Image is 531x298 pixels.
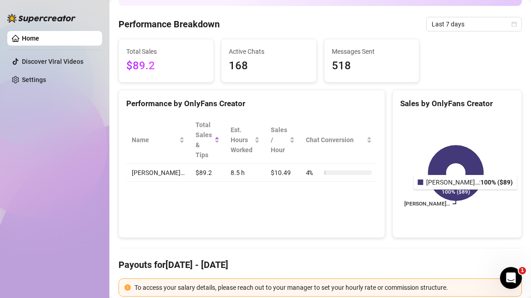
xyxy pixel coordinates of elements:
[22,35,39,42] a: Home
[404,201,450,207] text: [PERSON_NAME]…
[119,18,220,31] h4: Performance Breakdown
[306,135,365,145] span: Chat Conversion
[126,116,190,164] th: Name
[500,267,522,289] iframe: Intercom live chat
[332,46,412,57] span: Messages Sent
[229,57,309,75] span: 168
[134,283,516,293] div: To access your salary details, please reach out to your manager to set your hourly rate or commis...
[190,116,225,164] th: Total Sales & Tips
[332,57,412,75] span: 518
[7,14,76,23] img: logo-BBDzfeDw.svg
[126,57,206,75] span: $89.2
[119,258,522,271] h4: Payouts for [DATE] - [DATE]
[306,168,320,178] span: 4 %
[400,98,514,110] div: Sales by OnlyFans Creator
[22,58,83,65] a: Discover Viral Videos
[300,116,377,164] th: Chat Conversion
[126,46,206,57] span: Total Sales
[265,164,300,182] td: $10.49
[124,284,131,291] span: exclamation-circle
[271,125,287,155] span: Sales / Hour
[126,98,377,110] div: Performance by OnlyFans Creator
[126,164,190,182] td: [PERSON_NAME]…
[519,267,526,274] span: 1
[231,125,253,155] div: Est. Hours Worked
[196,120,212,160] span: Total Sales & Tips
[432,17,516,31] span: Last 7 days
[132,135,177,145] span: Name
[265,116,300,164] th: Sales / Hour
[229,46,309,57] span: Active Chats
[225,164,266,182] td: 8.5 h
[22,76,46,83] a: Settings
[190,164,225,182] td: $89.2
[511,21,517,27] span: calendar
